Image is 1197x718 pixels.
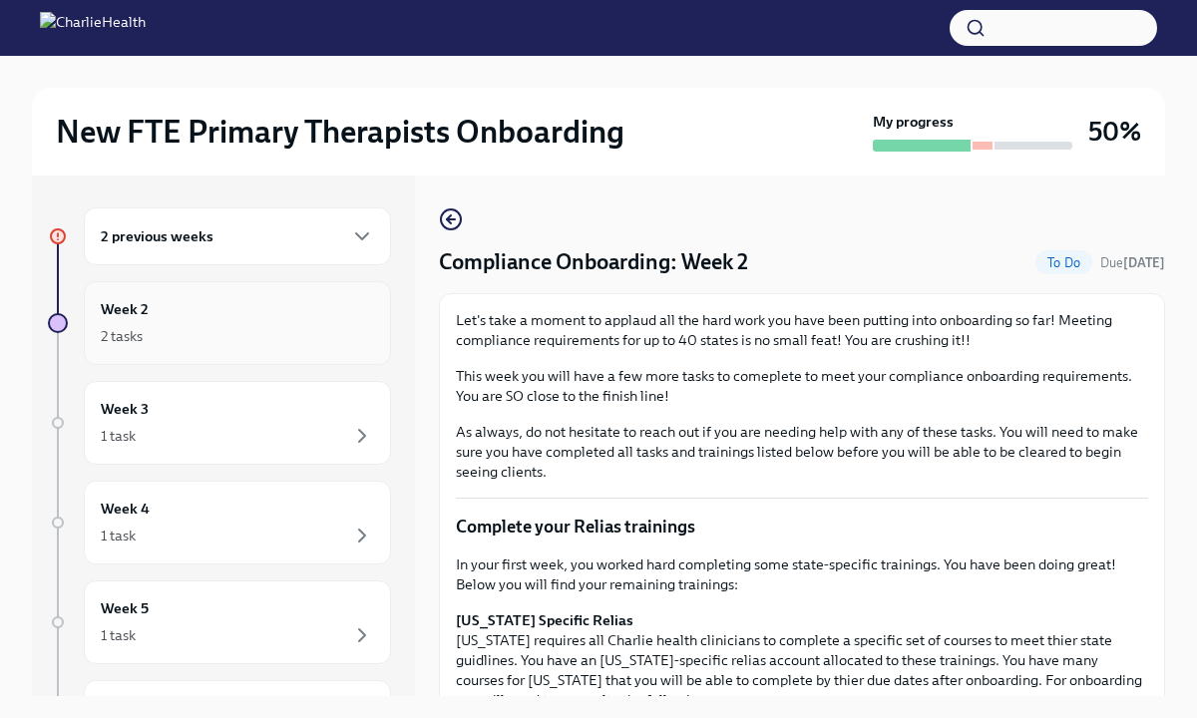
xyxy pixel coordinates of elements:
[101,526,136,545] div: 1 task
[48,381,391,465] a: Week 31 task
[101,225,213,247] h6: 2 previous weeks
[456,610,1148,710] p: [US_STATE] requires all Charlie health clinicians to complete a specific set of courses to meet t...
[456,422,1148,482] p: As always, do not hesitate to reach out if you are needing help with any of these tasks. You will...
[48,281,391,365] a: Week 22 tasks
[873,112,954,132] strong: My progress
[456,515,1148,538] p: Complete your Relias trainings
[101,426,136,446] div: 1 task
[456,611,633,629] strong: [US_STATE] Specific Relias
[101,597,149,619] h6: Week 5
[48,580,391,664] a: Week 51 task
[456,310,1148,350] p: Let's take a moment to applaud all the hard work you have been putting into onboarding so far! Me...
[456,554,1148,594] p: In your first week, you worked hard completing some state-specific trainings. You have been doing...
[1088,114,1141,150] h3: 50%
[101,326,143,346] div: 2 tasks
[101,398,149,420] h6: Week 3
[101,625,136,645] div: 1 task
[48,481,391,564] a: Week 41 task
[84,207,391,265] div: 2 previous weeks
[1100,253,1165,272] span: August 30th, 2025 10:00
[101,498,150,520] h6: Week 4
[456,366,1148,406] p: This week you will have a few more tasks to comeplete to meet your compliance onboarding requirem...
[56,112,624,152] h2: New FTE Primary Therapists Onboarding
[1035,255,1092,270] span: To Do
[101,298,149,320] h6: Week 2
[439,247,748,277] h4: Compliance Onboarding: Week 2
[1123,255,1165,270] strong: [DATE]
[1100,255,1165,270] span: Due
[40,12,146,44] img: CharlieHealth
